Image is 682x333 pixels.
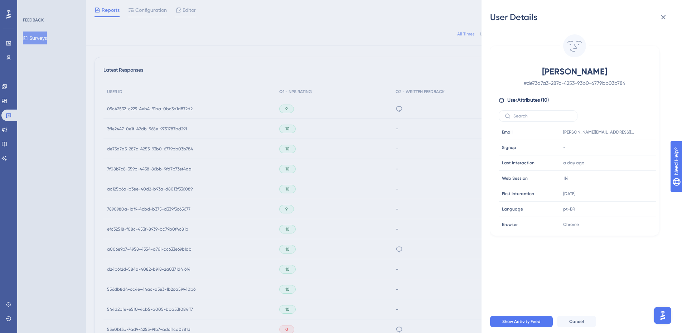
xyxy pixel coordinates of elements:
div: User Details [490,11,673,23]
iframe: UserGuiding AI Assistant Launcher [652,305,673,326]
span: - [563,145,565,150]
span: User Attributes ( 10 ) [507,96,549,105]
span: Signup [502,145,516,150]
span: Cancel [569,319,584,324]
input: Search [513,114,571,119]
span: Browser [502,222,518,227]
time: [DATE] [563,191,575,196]
span: Need Help? [17,2,45,10]
span: Show Activity Feed [502,319,541,324]
time: a day ago [563,160,584,165]
span: Email [502,129,513,135]
button: Show Activity Feed [490,316,553,327]
span: pt-BR [563,206,575,212]
span: Last Interaction [502,160,535,166]
span: Chrome [563,222,579,227]
span: [PERSON_NAME][EMAIL_ADDRESS][PERSON_NAME][DOMAIN_NAME] [563,129,635,135]
span: Language [502,206,523,212]
span: [PERSON_NAME] [512,66,638,77]
button: Cancel [557,316,596,327]
span: First Interaction [502,191,534,197]
span: # de73d7a3-287c-4253-93b0-6779bb03b784 [512,79,638,87]
span: 114 [563,175,569,181]
span: Web Session [502,175,528,181]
